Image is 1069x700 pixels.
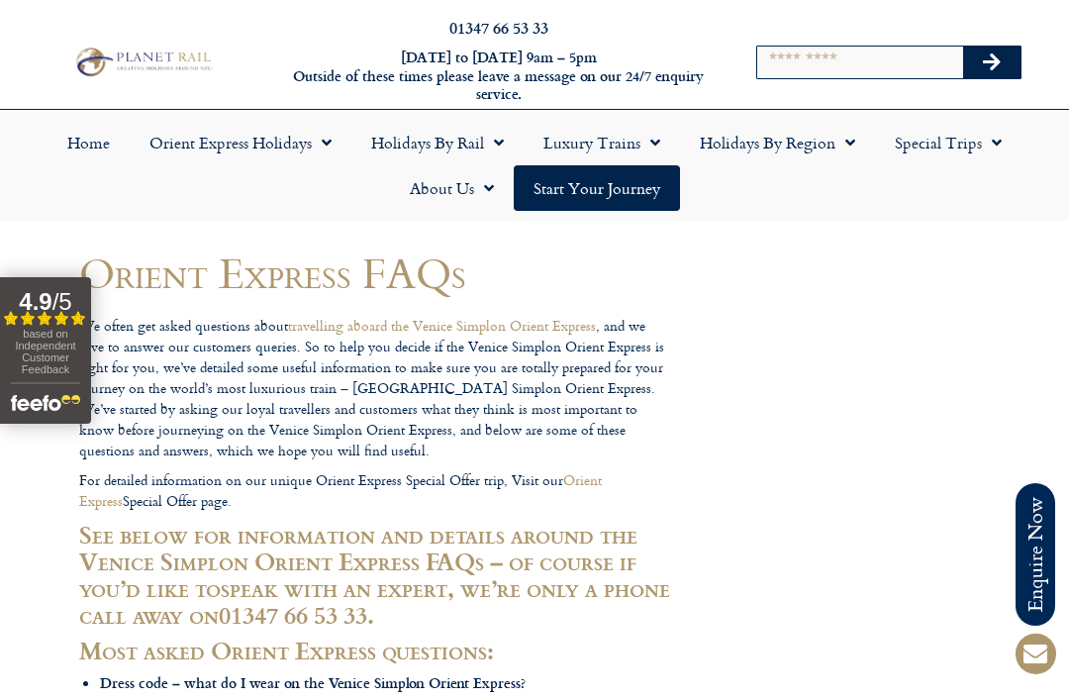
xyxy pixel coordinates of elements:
a: Special Trips [875,120,1021,165]
a: Orient Express Holidays [130,120,351,165]
a: Luxury Trains [524,120,680,165]
b: Dress code – what do I wear on the Venice Simplon Orient Express? [100,672,526,693]
a: 01347 66 53 33 [449,16,548,39]
a: Home [48,120,130,165]
h2: See below for information and details around the Venice Simplon Orient Express FAQs – of course i... [79,521,673,628]
strong: Most asked Orient Express questions: [79,633,494,667]
p: For detailed information on our unique Orient Express Special Offer trip, Visit our Special Offer... [79,469,673,511]
button: Search [963,47,1020,78]
a: Orient Express [79,469,602,511]
a: 01347 66 53 33 [219,597,367,632]
a: travelling aboard the Venice Simplon Orient Express [288,315,596,336]
a: Start your Journey [514,165,680,211]
a: speak with an expert [221,570,447,605]
a: Holidays by Rail [351,120,524,165]
h1: Orient Express FAQs [79,250,673,296]
a: Holidays by Region [680,120,875,165]
a: About Us [390,165,514,211]
nav: Menu [10,120,1059,211]
p: We often get asked questions about , and we love to answer our customers queries. So to help you ... [79,315,673,460]
img: Planet Rail Train Holidays Logo [70,45,215,80]
h6: [DATE] to [DATE] 9am – 5pm Outside of these times please leave a message on our 24/7 enquiry serv... [290,49,708,104]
